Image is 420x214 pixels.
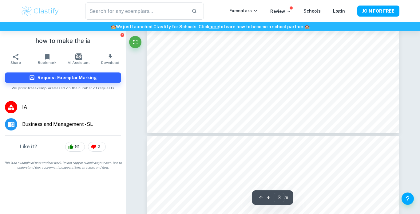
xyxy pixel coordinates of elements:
span: 🏫 [304,24,310,29]
button: Bookmark [31,50,63,68]
div: 81 [65,142,85,152]
span: Share [10,60,21,65]
p: Exemplars [229,7,258,14]
div: 3 [88,142,106,152]
p: Review [270,8,291,15]
span: AI Assistant [68,60,90,65]
button: JOIN FOR FREE [357,6,399,17]
span: We prioritize exemplars based on the number of requests [12,83,114,91]
img: AI Assistant [75,53,82,60]
a: here [209,24,219,29]
a: Login [333,9,345,14]
input: Search for any exemplars... [85,2,187,20]
button: Request Exemplar Marking [5,72,121,83]
span: Download [101,60,119,65]
span: IA [22,103,121,111]
h6: We just launched Clastify for Schools. Click to learn how to become a school partner. [1,23,419,30]
span: Business and Management - SL [22,121,121,128]
h6: Request Exemplar Marking [38,74,97,81]
button: Fullscreen [129,36,141,48]
span: This is an example of past student work. Do not copy or submit as your own. Use to understand the... [2,161,124,170]
button: Download [94,50,126,68]
button: AI Assistant [63,50,94,68]
span: 3 [94,144,104,150]
button: Help and Feedback [402,193,414,205]
span: Bookmark [38,60,57,65]
h6: Like it? [20,143,37,150]
img: Clastify logo [21,5,60,17]
span: / 11 [284,195,288,200]
h1: how to make the ia [5,36,121,45]
a: Schools [303,9,321,14]
span: 🏫 [111,24,116,29]
button: Report issue [120,33,125,37]
span: 81 [72,144,83,150]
